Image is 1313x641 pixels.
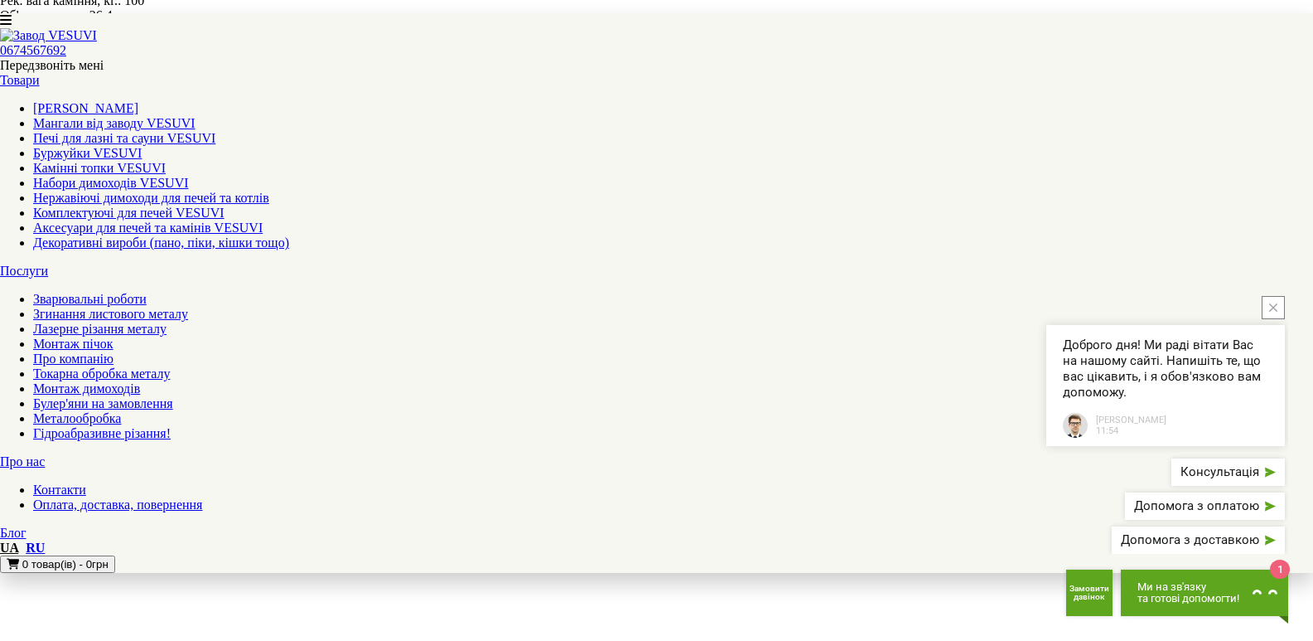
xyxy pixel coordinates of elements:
a: Контакти [33,483,86,497]
a: Токарна обробка металу [33,367,170,381]
a: Буржуйки VESUVI [33,146,142,160]
span: Допомога з доставкою [1121,534,1259,546]
button: Get Call button [1066,570,1113,616]
span: Консультація [1180,466,1259,478]
a: Зварювальні роботи [33,292,147,306]
span: Допомога з оплатою [1134,500,1259,512]
span: [PERSON_NAME] [1096,415,1166,425]
a: Оплата, доставка, повернення [33,498,202,512]
a: Металообробка [33,411,121,425]
a: Згинання листового металу [33,307,188,321]
button: Допомога з доставкою [1112,527,1285,554]
span: Ми на зв'язку [1137,581,1239,593]
a: Аксесуари для печей та камінів VESUVI [33,221,263,235]
button: Консультація [1171,459,1285,486]
a: Булер'яни на замовлення [33,396,173,410]
button: Допомога з оплатою [1125,493,1285,520]
span: 0 товар(ів) - 0грн [22,558,109,571]
a: [PERSON_NAME] [33,101,138,115]
span: та готові допомогти! [1137,593,1239,605]
button: Chat button [1121,570,1288,616]
a: Про компанію [33,352,113,366]
a: Нержавіючі димоходи для печей та котлів [33,191,269,205]
span: Доброго дня! Ми раді вітати Вас на нашому сайті. Напишіть те, що вас цікавить, і я обов'язково ва... [1063,337,1268,401]
a: Мангали від заводу VESUVI [33,116,196,130]
a: Гідроабразивне різання! [33,426,171,440]
a: Декоративні вироби (пано, піки, кішки тощо) [33,236,289,250]
a: Лазерне різання металу [33,322,167,336]
a: Набори димоходів VESUVI [33,176,189,190]
a: Монтаж димоходів [33,381,140,396]
a: RU [26,541,45,555]
span: 1 [1270,560,1290,579]
a: Печі для лазні та сауни VESUVI [33,131,215,145]
a: Камінні топки VESUVI [33,161,166,175]
span: 11:54 [1096,425,1166,436]
a: Комплектуючі для печей VESUVI [33,206,224,220]
a: Монтаж пічок [33,337,113,351]
button: close button [1262,296,1285,319]
span: Замовити дзвінок [1066,585,1113,601]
